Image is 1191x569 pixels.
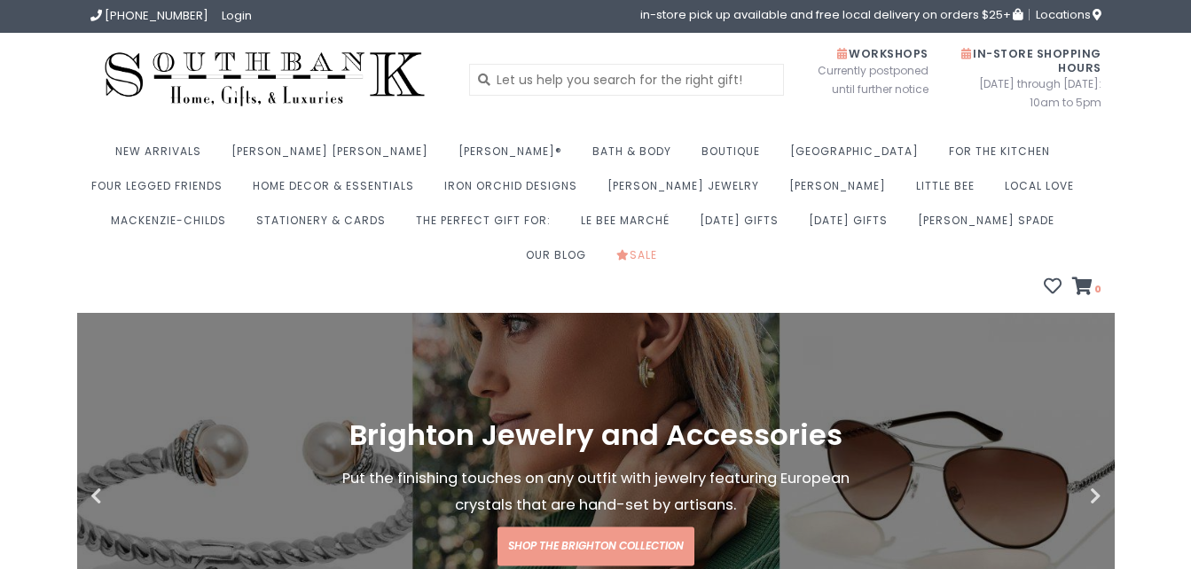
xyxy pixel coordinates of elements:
[323,420,869,452] h1: Brighton Jewelry and Accessories
[1013,487,1101,505] button: Next
[701,139,769,174] a: Boutique
[961,46,1101,75] span: In-Store Shopping Hours
[795,61,929,98] span: Currently postponed until further notice
[458,139,571,174] a: [PERSON_NAME]®
[1036,6,1101,23] span: Locations
[955,74,1101,112] span: [DATE] through [DATE]: 10am to 5pm
[105,7,208,24] span: [PHONE_NUMBER]
[342,469,850,516] span: Put the finishing touches on any outfit with jewelry featuring European crystals that are hand-se...
[1093,282,1101,296] span: 0
[918,208,1063,243] a: [PERSON_NAME] Spade
[809,208,897,243] a: [DATE] Gifts
[91,174,231,208] a: Four Legged Friends
[115,139,210,174] a: New Arrivals
[253,174,423,208] a: Home Decor & Essentials
[700,208,787,243] a: [DATE] Gifts
[111,208,235,243] a: MacKenzie-Childs
[256,208,395,243] a: Stationery & Cards
[90,487,179,505] button: Previous
[1005,174,1083,208] a: Local Love
[837,46,929,61] span: Workshops
[526,243,595,277] a: Our Blog
[640,9,1023,20] span: in-store pick up available and free local delivery on orders $25+
[222,7,252,24] a: Login
[444,174,586,208] a: Iron Orchid Designs
[469,64,784,96] input: Let us help you search for the right gift!
[592,139,680,174] a: Bath & Body
[90,46,440,113] img: Southbank Gift Company -- Home, Gifts, and Luxuries
[1072,279,1101,297] a: 0
[1029,9,1101,20] a: Locations
[90,7,208,24] a: [PHONE_NUMBER]
[789,174,895,208] a: [PERSON_NAME]
[581,208,678,243] a: Le Bee Marché
[949,139,1059,174] a: For the Kitchen
[616,243,666,277] a: Sale
[790,139,928,174] a: [GEOGRAPHIC_DATA]
[416,208,560,243] a: The perfect gift for:
[231,139,437,174] a: [PERSON_NAME] [PERSON_NAME]
[607,174,768,208] a: [PERSON_NAME] Jewelry
[498,527,694,566] a: Shop the Brighton Collection
[916,174,983,208] a: Little Bee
